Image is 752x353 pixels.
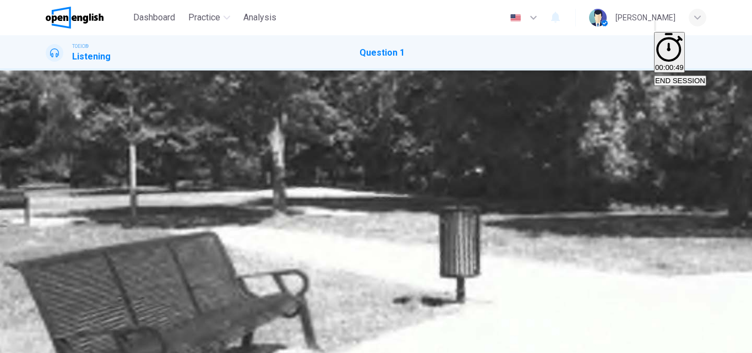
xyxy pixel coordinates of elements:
[243,11,276,24] span: Analysis
[654,32,706,74] div: Hide
[72,42,89,50] span: TOEIC®
[239,8,281,28] button: Analysis
[184,8,235,28] button: Practice
[654,19,706,32] div: Mute
[509,14,522,22] img: en
[589,9,607,26] img: Profile picture
[46,7,103,29] img: OpenEnglish logo
[129,8,179,28] button: Dashboard
[188,11,220,24] span: Practice
[655,77,705,85] span: END SESSION
[46,7,129,29] a: OpenEnglish logo
[615,11,675,24] div: [PERSON_NAME]
[359,46,405,59] h1: Question 1
[655,63,684,72] span: 00:00:49
[133,11,175,24] span: Dashboard
[72,50,111,63] h1: Listening
[654,32,685,73] button: 00:00:49
[654,75,706,86] button: END SESSION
